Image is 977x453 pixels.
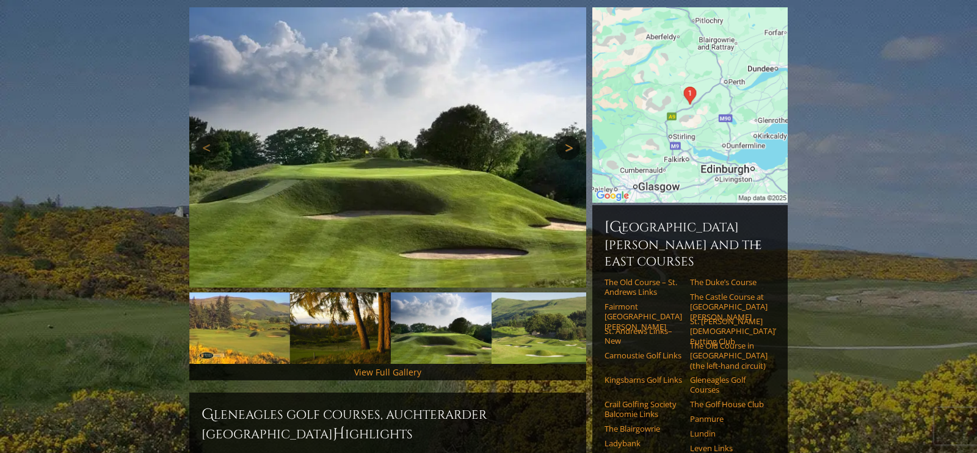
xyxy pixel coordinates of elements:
[592,7,788,203] img: Google Map of Gleneagles golf course, Auchterarder, United Kingdom
[690,443,768,453] a: Leven Links
[605,350,682,360] a: Carnoustie Golf Links
[690,316,768,346] a: St. [PERSON_NAME] [DEMOGRAPHIC_DATA]’ Putting Club
[605,375,682,385] a: Kingsbarns Golf Links
[605,399,682,419] a: Crail Golfing Society Balcomie Links
[690,399,768,409] a: The Golf House Club
[690,341,768,371] a: The Old Course in [GEOGRAPHIC_DATA] (the left-hand circuit)
[605,217,775,270] h6: [GEOGRAPHIC_DATA][PERSON_NAME] and the East Courses
[605,438,682,448] a: Ladybank
[690,292,768,322] a: The Castle Course at [GEOGRAPHIC_DATA][PERSON_NAME]
[605,424,682,433] a: The Blairgowrie
[556,136,580,160] a: Next
[605,277,682,297] a: The Old Course – St. Andrews Links
[690,375,768,395] a: Gleneagles Golf Courses
[690,429,768,438] a: Lundin
[354,366,421,378] a: View Full Gallery
[605,326,682,346] a: St. Andrews Links–New
[605,302,682,332] a: Fairmont [GEOGRAPHIC_DATA][PERSON_NAME]
[333,424,345,444] span: H
[690,277,768,287] a: The Duke’s Course
[690,414,768,424] a: Panmure
[202,405,574,444] h2: Gleneagles Golf Courses, Auchterarder [GEOGRAPHIC_DATA] ighlights
[195,136,220,160] a: Previous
